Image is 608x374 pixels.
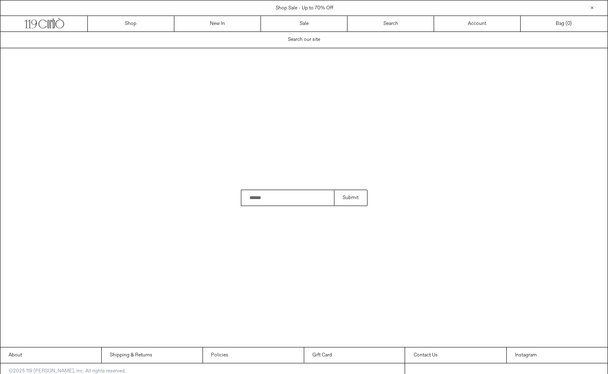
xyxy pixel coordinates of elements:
[334,190,367,206] button: Submit
[434,16,521,31] a: Account
[241,190,334,206] input: Search
[567,20,572,27] span: )
[203,347,304,363] a: Policies
[521,16,607,31] a: Bag ()
[304,347,405,363] a: Gift Card
[88,16,174,31] a: Shop
[405,347,506,363] a: Contact Us
[347,16,434,31] a: Search
[102,347,203,363] a: Shipping & Returns
[261,16,347,31] a: Sale
[174,16,261,31] a: New In
[567,20,570,27] span: 0
[0,347,101,363] a: About
[288,36,320,43] span: Search our site
[276,5,333,11] a: Shop Sale - Up to 70% Off
[507,347,608,363] a: Instagram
